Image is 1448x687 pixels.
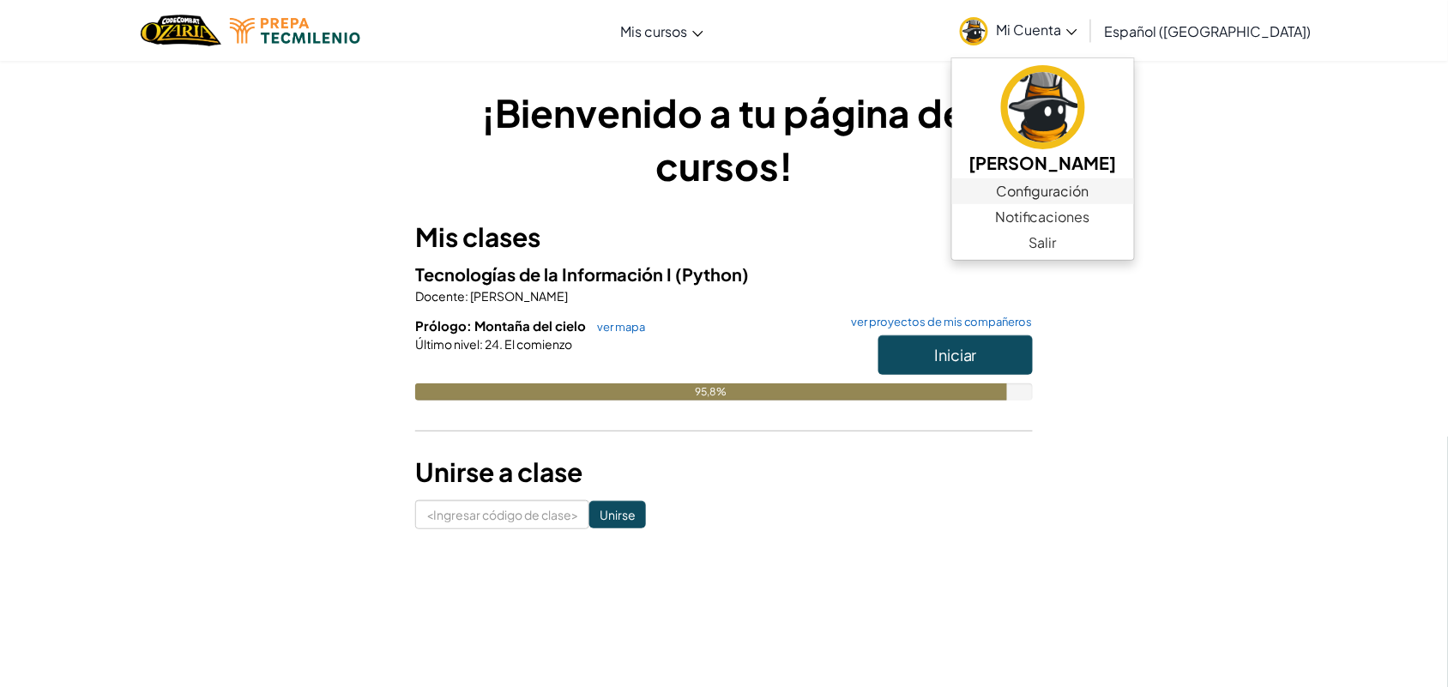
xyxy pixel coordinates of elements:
font: Español ([GEOGRAPHIC_DATA]) [1105,22,1312,40]
font: Mi Cuenta [997,21,1062,39]
img: avatar [1001,65,1085,149]
font: Iniciar [934,345,977,365]
img: avatar [960,17,988,45]
a: Mi Cuenta [951,3,1086,57]
font: Prólogo: Montaña del cielo [415,317,586,334]
font: ¡Bienvenido a tu página de cursos! [482,88,967,190]
a: Notificaciones [952,204,1134,230]
font: (Python) [675,263,749,285]
font: [PERSON_NAME] [969,152,1117,173]
a: [PERSON_NAME] [952,63,1134,178]
font: Mis clases [415,220,540,253]
font: Unirse a clase [415,455,582,488]
a: Español ([GEOGRAPHIC_DATA]) [1096,8,1320,54]
button: Iniciar [878,335,1033,375]
font: El comienzo [504,336,572,352]
input: Unirse [589,501,646,528]
input: <Ingresar código de clase> [415,500,589,529]
a: Mis cursos [612,8,712,54]
a: Logotipo de Ozaria de CodeCombat [141,13,220,48]
font: ver proyectos de mis compañeros [851,315,1033,328]
font: Tecnologías de la Información I [415,263,672,285]
img: Logotipo de Tecmilenio [230,18,360,44]
font: [PERSON_NAME] [470,288,568,304]
font: Docente [415,288,465,304]
font: Mis cursos [621,22,688,40]
font: 24. [485,336,503,352]
font: Configuración [997,182,1089,200]
font: Notificaciones [995,208,1090,226]
font: Último nivel [415,336,480,352]
font: ver mapa [597,320,645,334]
a: Salir [952,230,1134,256]
font: 95,8% [695,385,727,398]
img: Hogar [141,13,220,48]
font: Salir [1029,233,1057,251]
font: : [480,336,483,352]
a: Configuración [952,178,1134,204]
font: : [465,288,468,304]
